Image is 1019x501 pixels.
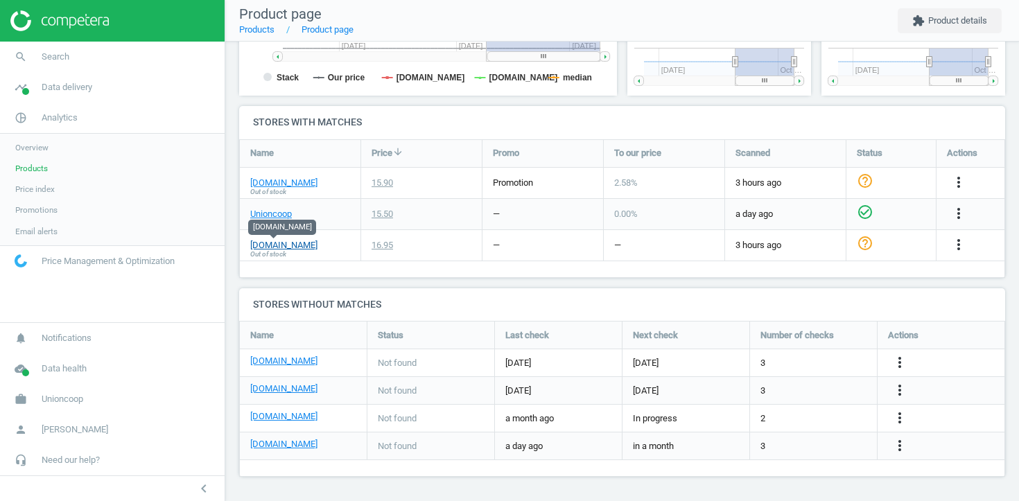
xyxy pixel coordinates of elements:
span: [DATE] [505,385,611,397]
span: 3 hours ago [735,177,835,189]
button: more_vert [950,205,967,223]
span: a day ago [735,208,835,220]
span: Price Management & Optimization [42,255,175,267]
span: in a month [633,440,674,452]
span: Analytics [42,112,78,124]
span: 3 [760,357,765,369]
tspan: [DOMAIN_NAME] [397,73,465,82]
span: Not found [378,440,417,452]
span: [DATE] [633,385,659,397]
i: more_vert [950,174,967,191]
h4: Stores without matches [239,288,1005,321]
span: Price [372,147,392,159]
span: Status [857,147,882,159]
a: [DOMAIN_NAME] [250,355,317,367]
span: Out of stock [250,249,286,259]
span: Notifications [42,332,92,344]
button: more_vert [950,236,967,254]
i: check_circle_outline [857,204,873,220]
span: 0.00 % [614,209,638,219]
button: extensionProduct details [898,8,1002,33]
a: Unioncoop [250,208,292,220]
span: Not found [378,357,417,369]
a: Product page [302,24,354,35]
img: wGWNvw8QSZomAAAAABJRU5ErkJggg== [15,254,27,267]
i: notifications [8,325,34,351]
span: Promo [493,147,519,159]
tspan: Oct … [975,66,996,74]
span: promotion [493,177,533,188]
span: Data delivery [42,81,92,94]
span: Actions [888,329,918,342]
i: more_vert [891,354,908,371]
i: more_vert [891,382,908,398]
i: person [8,416,34,443]
i: help_outline [857,173,873,189]
i: more_vert [950,205,967,222]
span: Status [378,329,403,342]
h4: Stores with matches [239,106,1005,139]
i: help_outline [857,235,873,252]
img: ajHJNr6hYgQAAAAASUVORK5CYII= [10,10,109,31]
div: 16.95 [372,239,393,252]
a: [DOMAIN_NAME] [250,239,317,252]
button: more_vert [891,437,908,455]
span: Name [250,329,274,342]
span: Not found [378,385,417,397]
a: [DOMAIN_NAME] [250,383,317,395]
button: more_vert [891,410,908,428]
span: [PERSON_NAME] [42,423,108,436]
tspan: median [563,73,592,82]
tspan: Oct … [781,66,802,74]
i: more_vert [950,236,967,253]
button: more_vert [950,174,967,192]
button: more_vert [891,354,908,372]
div: [DOMAIN_NAME] [248,220,316,235]
i: chevron_left [195,480,212,497]
i: more_vert [891,410,908,426]
span: Last check [505,329,549,342]
span: Email alerts [15,226,58,237]
div: — [614,239,621,252]
div: — [493,208,500,220]
span: Search [42,51,69,63]
span: 2 [760,412,765,425]
i: pie_chart_outlined [8,105,34,131]
span: In progress [633,412,677,425]
span: [DATE] [633,357,659,369]
div: 15.90 [372,177,393,189]
a: Products [239,24,275,35]
i: timeline [8,74,34,100]
i: extension [912,15,925,27]
span: 3 [760,440,765,452]
tspan: Stack [277,73,299,82]
div: 15.50 [372,208,393,220]
span: Product page [239,6,322,22]
a: [DOMAIN_NAME] [250,410,317,423]
span: a day ago [505,440,611,452]
button: more_vert [891,382,908,400]
i: headset_mic [8,447,34,473]
a: [DOMAIN_NAME] [250,438,317,450]
span: 2.58 % [614,177,638,188]
span: To our price [614,147,661,159]
tspan: [DOMAIN_NAME] [489,73,557,82]
span: Actions [947,147,977,159]
span: Need our help? [42,454,100,466]
span: [DATE] [505,357,611,369]
span: Overview [15,142,49,153]
span: Name [250,147,274,159]
span: a month ago [505,412,611,425]
span: Scanned [735,147,770,159]
i: work [8,386,34,412]
a: [DOMAIN_NAME] [250,177,317,189]
span: 3 [760,385,765,397]
span: Promotions [15,204,58,216]
span: Price index [15,184,55,195]
span: 3 hours ago [735,239,835,252]
span: Number of checks [760,329,834,342]
i: more_vert [891,437,908,454]
i: search [8,44,34,70]
span: Data health [42,362,87,375]
i: arrow_downward [392,146,403,157]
